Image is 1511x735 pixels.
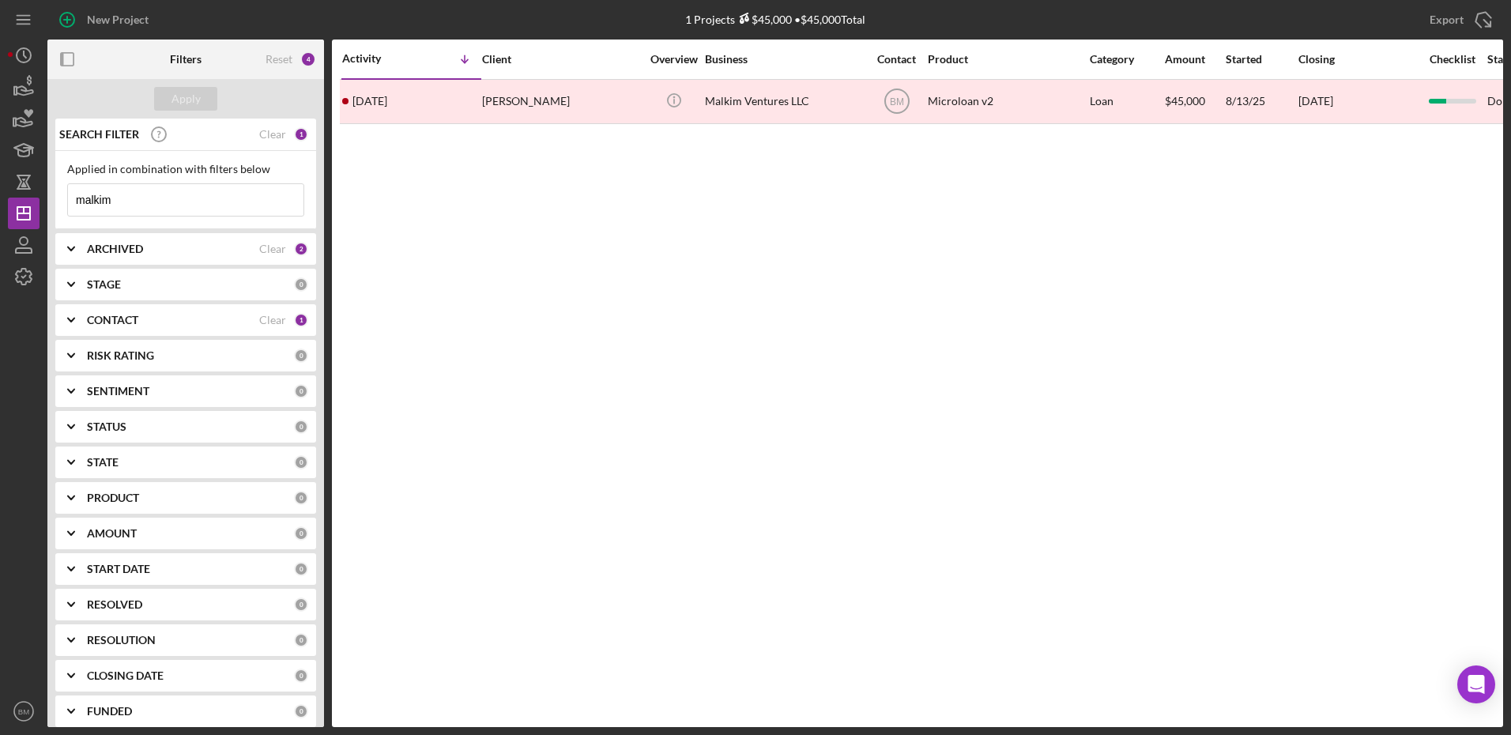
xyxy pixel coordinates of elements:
[294,562,308,576] div: 0
[294,384,308,398] div: 0
[294,526,308,541] div: 0
[18,707,29,716] text: BM
[59,128,139,141] b: SEARCH FILTER
[87,634,156,646] b: RESOLUTION
[294,597,308,612] div: 0
[87,456,119,469] b: STATE
[1298,94,1333,107] time: [DATE]
[294,491,308,505] div: 0
[1457,665,1495,703] div: Open Intercom Messenger
[867,53,926,66] div: Contact
[1430,4,1464,36] div: Export
[352,95,387,107] time: 2025-09-23 23:34
[294,420,308,434] div: 0
[47,4,164,36] button: New Project
[294,633,308,647] div: 0
[259,314,286,326] div: Clear
[294,277,308,292] div: 0
[87,385,149,398] b: SENTIMENT
[87,278,121,291] b: STAGE
[705,53,863,66] div: Business
[928,81,1086,122] div: Microloan v2
[87,563,150,575] b: START DATE
[294,669,308,683] div: 0
[294,455,308,469] div: 0
[87,4,149,36] div: New Project
[259,128,286,141] div: Clear
[87,349,154,362] b: RISK RATING
[294,349,308,363] div: 0
[890,96,904,107] text: BM
[1165,81,1224,122] div: $45,000
[8,695,40,727] button: BM
[1414,4,1503,36] button: Export
[294,242,308,256] div: 2
[705,81,863,122] div: Malkim Ventures LLC
[482,81,640,122] div: [PERSON_NAME]
[1298,53,1417,66] div: Closing
[87,314,138,326] b: CONTACT
[87,243,143,255] b: ARCHIVED
[735,13,792,26] div: $45,000
[482,53,640,66] div: Client
[266,53,292,66] div: Reset
[67,163,304,175] div: Applied in combination with filters below
[87,420,126,433] b: STATUS
[1226,53,1297,66] div: Started
[1165,53,1224,66] div: Amount
[342,52,412,65] div: Activity
[87,492,139,504] b: PRODUCT
[644,53,703,66] div: Overview
[87,669,164,682] b: CLOSING DATE
[294,127,308,141] div: 1
[1226,81,1297,122] div: 8/13/25
[154,87,217,111] button: Apply
[294,313,308,327] div: 1
[300,51,316,67] div: 4
[87,705,132,718] b: FUNDED
[87,527,137,540] b: AMOUNT
[259,243,286,255] div: Clear
[1419,53,1486,66] div: Checklist
[170,53,202,66] b: Filters
[928,53,1086,66] div: Product
[1090,53,1163,66] div: Category
[171,87,201,111] div: Apply
[87,598,142,611] b: RESOLVED
[685,13,865,26] div: 1 Projects • $45,000 Total
[1090,81,1163,122] div: Loan
[294,704,308,718] div: 0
